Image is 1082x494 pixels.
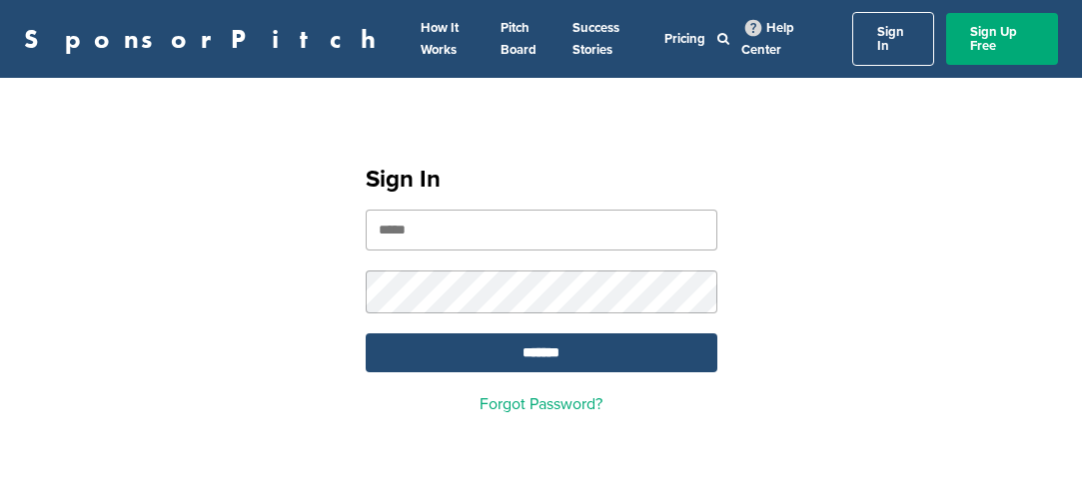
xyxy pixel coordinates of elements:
a: Sign Up Free [946,13,1058,65]
a: SponsorPitch [24,26,389,52]
a: Pitch Board [501,20,537,58]
a: How It Works [421,20,459,58]
a: Success Stories [572,20,619,58]
h1: Sign In [366,162,717,198]
a: Forgot Password? [480,394,602,414]
a: Pricing [664,31,705,47]
a: Help Center [741,16,794,62]
a: Sign In [852,12,935,66]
